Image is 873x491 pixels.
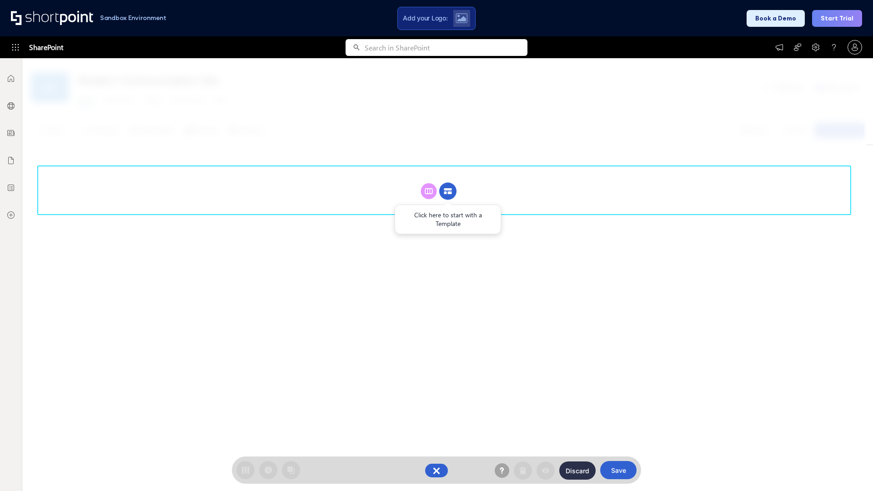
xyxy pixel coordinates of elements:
[100,15,166,20] h1: Sandbox Environment
[365,39,527,56] input: Search in SharePoint
[812,10,862,27] button: Start Trial
[747,10,805,27] button: Book a Demo
[559,461,596,480] button: Discard
[828,447,873,491] iframe: Chat Widget
[29,36,63,58] span: SharePoint
[403,14,447,22] span: Add your Logo:
[456,13,467,23] img: Upload logo
[600,461,637,479] button: Save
